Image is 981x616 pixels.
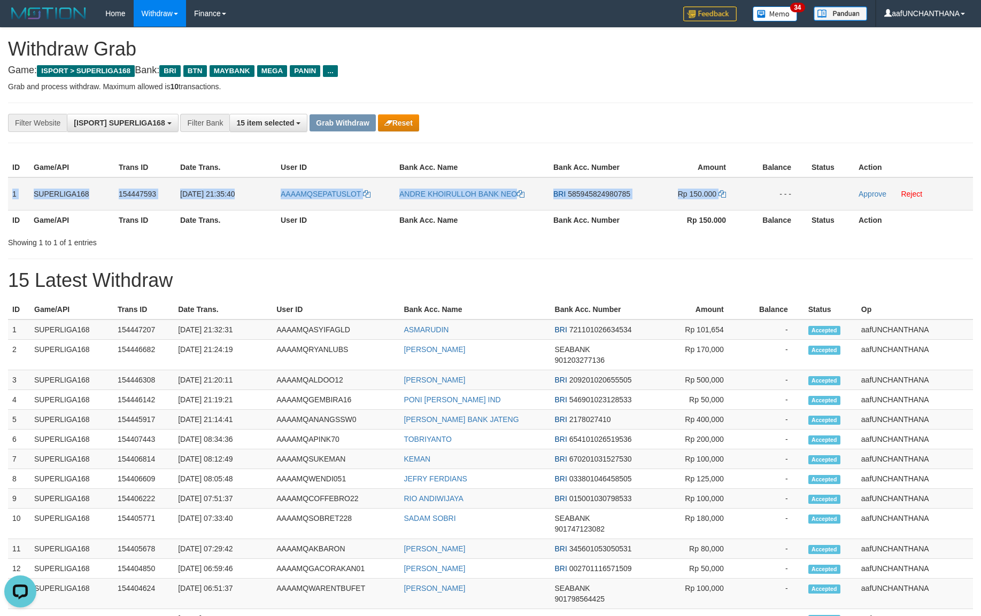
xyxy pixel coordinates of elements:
td: 154446682 [113,340,174,370]
img: MOTION_logo.png [8,5,89,21]
td: - [740,430,804,449]
a: PONI [PERSON_NAME] IND [404,395,500,404]
th: Status [807,210,854,230]
td: 154404850 [113,559,174,579]
img: Button%20Memo.svg [753,6,798,21]
td: [DATE] 08:12:49 [174,449,272,469]
span: Copy 901203277136 to clipboard [555,356,605,364]
td: Rp 100,000 [644,449,740,469]
td: AAAAMQANANGSSW0 [272,410,399,430]
th: Balance [740,300,804,319]
th: Action [854,210,973,230]
strong: 10 [170,82,179,91]
span: MAYBANK [210,65,254,77]
a: KEMAN [404,455,430,463]
td: - [740,319,804,340]
td: SUPERLIGA168 [30,469,113,489]
td: 11 [8,539,30,559]
td: - [740,469,804,489]
td: SUPERLIGA168 [30,559,113,579]
a: Copy 150000 to clipboard [719,190,726,198]
td: Rp 100,000 [644,579,740,609]
td: 154406609 [113,469,174,489]
span: 34 [790,3,805,12]
td: AAAAMQCOFFEBRO22 [272,489,399,509]
span: Copy 015001030798533 to clipboard [569,494,632,503]
span: BTN [183,65,207,77]
td: AAAAMQSOBRET228 [272,509,399,539]
td: aafUNCHANTHANA [857,579,973,609]
th: Bank Acc. Name [399,300,550,319]
td: 154446142 [113,390,174,410]
span: ... [323,65,337,77]
td: 154447207 [113,319,174,340]
th: Bank Acc. Number [549,210,644,230]
span: Accepted [808,396,840,405]
th: Bank Acc. Number [549,158,644,177]
td: Rp 100,000 [644,489,740,509]
td: aafUNCHANTHANA [857,370,973,390]
td: 154407443 [113,430,174,449]
td: AAAAMQRYANLUBS [272,340,399,370]
a: [PERSON_NAME] BANK JATENG [404,415,519,424]
td: 154406814 [113,449,174,469]
span: BRI [555,544,567,553]
a: [PERSON_NAME] [404,544,465,553]
td: [DATE] 06:59:46 [174,559,272,579]
span: Copy 546901023128533 to clipboard [569,395,632,404]
span: Accepted [808,584,840,594]
span: MEGA [257,65,288,77]
td: SUPERLIGA168 [30,370,113,390]
td: 154405678 [113,539,174,559]
span: Accepted [808,565,840,574]
th: ID [8,158,29,177]
td: AAAAMQAPINK70 [272,430,399,449]
span: BRI [555,415,567,424]
th: Bank Acc. Number [551,300,644,319]
span: Accepted [808,514,840,524]
span: [ISPORT] SUPERLIGA168 [74,119,165,127]
th: Trans ID [114,158,176,177]
th: Status [804,300,857,319]
td: SUPERLIGA168 [29,177,114,210]
td: [DATE] 21:19:21 [174,390,272,410]
td: [DATE] 06:51:37 [174,579,272,609]
td: 1 [8,319,30,340]
td: aafUNCHANTHANA [857,319,973,340]
td: aafUNCHANTHANA [857,340,973,370]
td: 5 [8,410,30,430]
span: Copy 585945824980785 to clipboard [568,190,630,198]
th: Bank Acc. Name [395,158,549,177]
span: Rp 150.000 [678,190,716,198]
span: Accepted [808,376,840,385]
td: SUPERLIGA168 [30,390,113,410]
span: Copy 2178027410 to clipboard [569,415,611,424]
span: BRI [555,395,567,404]
img: Feedback.jpg [683,6,737,21]
span: Copy 901798564425 to clipboard [555,595,605,603]
td: aafUNCHANTHANA [857,539,973,559]
a: [PERSON_NAME] [404,564,465,573]
td: - [740,579,804,609]
th: Game/API [29,210,114,230]
td: aafUNCHANTHANA [857,509,973,539]
a: [PERSON_NAME] [404,376,465,384]
td: SUPERLIGA168 [30,489,113,509]
span: BRI [555,494,567,503]
th: ID [8,210,29,230]
span: Copy 033801046458505 to clipboard [569,474,632,483]
td: - [740,559,804,579]
td: [DATE] 07:51:37 [174,489,272,509]
td: [DATE] 21:20:11 [174,370,272,390]
span: SEABANK [555,514,590,523]
span: SEABANK [555,584,590,592]
td: 10 [8,509,30,539]
a: Approve [859,190,886,198]
span: SEABANK [555,345,590,354]
td: AAAAMQSUKEMAN [272,449,399,469]
span: BRI [555,376,567,384]
span: BRI [555,435,567,443]
td: 154446308 [113,370,174,390]
td: SUPERLIGA168 [30,539,113,559]
td: [DATE] 07:33:40 [174,509,272,539]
